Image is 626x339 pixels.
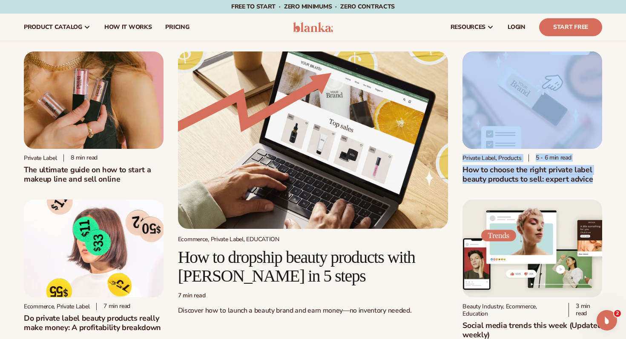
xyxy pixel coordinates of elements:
[165,24,189,31] span: pricing
[569,303,602,317] div: 3 min read
[462,303,562,317] div: Beauty Industry, Ecommerce, Education
[24,154,57,162] div: Private label
[24,199,164,297] img: Profitability of private label company
[501,14,532,41] a: LOGIN
[178,306,448,315] p: Discover how to launch a beauty brand and earn money—no inventory needed.
[178,248,448,285] h2: How to dropship beauty products with [PERSON_NAME] in 5 steps
[24,165,164,184] h1: The ultimate guide on how to start a makeup line and sell online
[17,14,98,41] a: product catalog
[597,310,617,330] iframe: Intercom live chat
[24,303,89,310] div: Ecommerce, Private Label
[444,14,501,41] a: resources
[508,24,525,31] span: LOGIN
[462,51,602,184] a: Private Label Beauty Products Click Private Label, Products 5 - 6 min readHow to choose the right...
[24,51,164,184] a: Person holding branded make up with a solid pink background Private label 8 min readThe ultimate ...
[462,199,602,297] img: Social media trends this week (Updated weekly)
[539,18,602,36] a: Start Free
[24,51,164,149] img: Person holding branded make up with a solid pink background
[462,154,522,162] div: Private Label, Products
[293,22,333,32] img: logo
[63,154,98,162] div: 8 min read
[178,292,448,299] div: 7 min read
[614,310,621,317] span: 2
[178,51,448,322] a: Growing money with ecommerce Ecommerce, Private Label, EDUCATION How to dropship beauty products ...
[24,313,164,332] h2: Do private label beauty products really make money: A profitability breakdown
[104,24,152,31] span: How It Works
[231,3,395,11] span: Free to start · ZERO minimums · ZERO contracts
[158,14,196,41] a: pricing
[24,199,164,332] a: Profitability of private label company Ecommerce, Private Label 7 min readDo private label beauty...
[462,199,602,339] a: Social media trends this week (Updated weekly) Beauty Industry, Ecommerce, Education 3 min readSo...
[462,165,602,184] h2: How to choose the right private label beauty products to sell: expert advice
[178,236,448,243] div: Ecommerce, Private Label, EDUCATION
[528,154,571,162] div: 5 - 6 min read
[462,51,602,149] img: Private Label Beauty Products Click
[24,24,82,31] span: product catalog
[98,14,159,41] a: How It Works
[96,303,130,310] div: 7 min read
[178,51,448,229] img: Growing money with ecommerce
[451,24,485,31] span: resources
